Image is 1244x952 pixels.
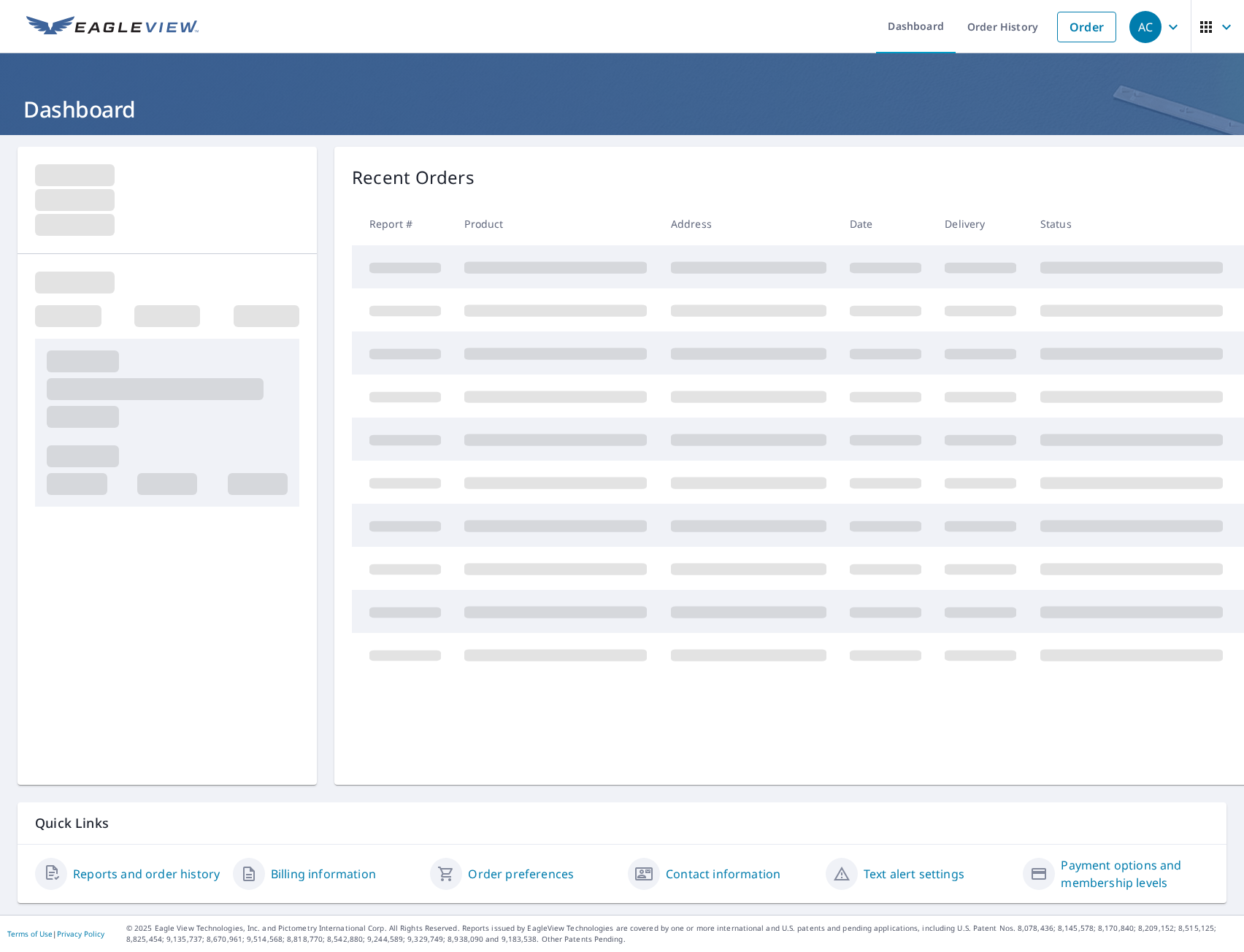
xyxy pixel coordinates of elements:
h1: Dashboard [18,94,1226,124]
th: Report # [352,202,453,245]
th: Status [1029,202,1235,245]
th: Product [453,202,659,245]
a: Reports and order history [73,865,220,883]
a: Order preferences [468,865,574,883]
a: Text alert settings [864,865,964,883]
a: Order [1057,12,1116,42]
a: Terms of Use [7,929,53,939]
a: Privacy Policy [57,929,104,939]
p: | [7,929,104,938]
a: Billing information [271,865,376,883]
a: Payment options and membership levels [1061,856,1209,891]
th: Delivery [933,202,1028,245]
p: Quick Links [35,814,1209,832]
th: Date [838,202,933,245]
img: EV Logo [26,16,199,38]
p: Recent Orders [352,164,475,191]
p: © 2025 Eagle View Technologies, Inc. and Pictometry International Corp. All Rights Reserved. Repo... [126,923,1237,945]
div: AC [1129,11,1162,43]
a: Contact information [666,865,780,883]
th: Address [659,202,838,245]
